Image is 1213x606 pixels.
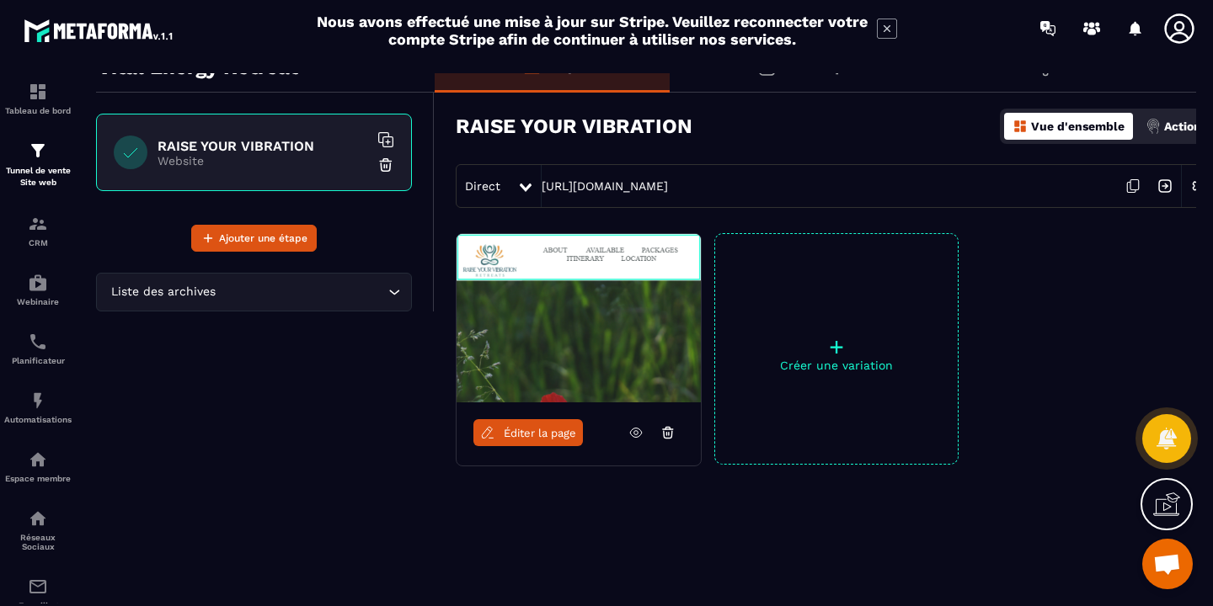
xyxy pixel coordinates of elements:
[465,179,500,193] span: Direct
[28,449,48,470] img: automations
[377,157,394,173] img: trash
[1149,170,1181,202] img: arrow-next.bcc2205e.svg
[219,283,384,301] input: Search for option
[4,415,72,424] p: Automatisations
[107,283,219,301] span: Liste des archives
[4,319,72,378] a: schedulerschedulerPlanificateur
[96,273,412,311] div: Search for option
[28,214,48,234] img: formation
[158,138,368,154] h6: RAISE YOUR VIBRATION
[28,82,48,102] img: formation
[4,201,72,260] a: formationformationCRM
[219,230,307,247] span: Ajouter une étape
[1146,119,1161,134] img: actions.d6e523a2.png
[316,13,868,48] h2: Nous avons effectué une mise à jour sur Stripe. Veuillez reconnecter votre compte Stripe afin de ...
[28,391,48,411] img: automations
[715,359,958,372] p: Créer une variation
[4,260,72,319] a: automationsautomationsWebinaire
[4,356,72,365] p: Planificateur
[1142,539,1193,589] div: Open chat
[4,106,72,115] p: Tableau de bord
[4,437,72,496] a: automationsautomationsEspace membre
[473,419,583,446] a: Éditer la page
[715,335,958,359] p: +
[191,225,317,252] button: Ajouter une étape
[457,234,701,402] img: image
[456,114,692,138] h3: RAISE YOUR VIBRATION
[4,496,72,564] a: social-networksocial-networkRéseaux Sociaux
[4,533,72,551] p: Réseaux Sociaux
[158,154,368,167] p: Website
[4,474,72,483] p: Espace membre
[4,165,72,189] p: Tunnel de vente Site web
[28,577,48,597] img: email
[1164,120,1207,133] p: Actions
[28,508,48,529] img: social-network
[542,179,668,193] a: [URL][DOMAIN_NAME]
[28,332,48,352] img: scheduler
[1013,119,1028,134] img: dashboard-orange.40269519.svg
[4,69,72,128] a: formationformationTableau de bord
[504,427,576,439] span: Éditer la page
[4,238,72,247] p: CRM
[28,141,48,161] img: formation
[4,378,72,437] a: automationsautomationsAutomatisations
[4,128,72,201] a: formationformationTunnel de vente Site web
[4,297,72,306] p: Webinaire
[28,273,48,293] img: automations
[24,15,175,45] img: logo
[1031,120,1125,133] p: Vue d'ensemble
